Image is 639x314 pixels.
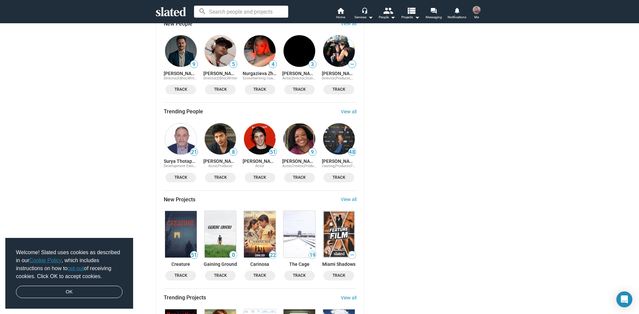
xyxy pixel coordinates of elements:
img: Lukas Gage [244,123,276,155]
span: Track [288,174,311,181]
div: People [379,13,395,21]
a: Gaining Ground [203,210,238,259]
a: View all [341,295,356,300]
span: Casting, [322,164,335,168]
button: Track [284,271,315,280]
a: View all [341,21,356,26]
span: Track [327,86,350,93]
span: Home [336,13,345,21]
span: Track [169,86,192,93]
span: 5 [230,61,237,68]
span: 9 [190,61,198,68]
a: Carinosa [243,262,277,267]
span: Trending Projects [164,294,206,301]
span: 8 [230,149,237,156]
a: [PERSON_NAME] [322,71,356,76]
span: 0 [230,252,237,259]
button: Track [205,271,236,280]
button: Track [245,85,275,94]
span: Trending People [164,108,203,115]
span: 3 [309,61,316,68]
span: Track [327,272,350,279]
span: Director, [292,76,305,80]
button: Track [165,173,196,182]
span: Welcome! Slated uses cookies as described in our , which includes instructions on how to of recei... [16,249,122,280]
span: — [348,252,356,258]
a: The Cage [282,210,317,259]
button: Track [284,173,315,182]
a: Home [329,7,352,21]
button: Track [165,85,196,94]
a: View all [341,197,356,202]
a: Carinosa [243,210,277,259]
a: Gaining Ground [203,262,238,267]
img: Gaining Ground [205,211,236,258]
a: Notifications [445,7,469,21]
span: Producer, [304,164,319,168]
span: Track [249,174,271,181]
img: The Cage [284,211,315,258]
a: opt-out [68,265,84,271]
span: 22 [269,252,277,259]
a: Nurgazieva Zhumagul [243,71,277,76]
span: 21 [190,149,198,156]
span: 48 [348,149,356,156]
mat-icon: arrow_drop_down [413,13,421,21]
img: Surya Thotapalli [165,123,197,155]
button: Kelvin ReeseMe [469,5,485,22]
a: The Cage [282,262,317,267]
span: Director, [203,76,217,80]
img: Frances Hutchison [323,35,355,67]
button: Track [205,173,236,182]
img: Nurgazieva Zhumagul [244,35,276,67]
span: Track [249,86,271,93]
span: Producer [218,164,233,168]
img: Karri Miles [323,123,355,155]
a: [PERSON_NAME] [203,158,238,164]
span: Director, [322,76,335,80]
span: Track [327,174,350,181]
span: Track [209,86,232,93]
span: Messaging [426,13,442,21]
span: Creator, [292,164,304,168]
a: Miami Shadows [322,262,356,267]
span: Production Coordinator [350,164,389,168]
span: Track [209,272,232,279]
img: Carinosa [244,211,276,258]
button: Services [352,7,375,21]
button: Track [323,173,354,182]
span: Stunt Coordinator, [305,76,335,80]
a: [PERSON_NAME] [203,71,238,76]
a: Surya Thotapalli [164,158,198,164]
a: [PERSON_NAME] [243,158,277,164]
span: New People [164,20,192,27]
span: Editor, [177,76,187,80]
span: Actor [255,164,264,168]
img: Creature [165,211,197,258]
button: Track [245,173,275,182]
a: Messaging [422,7,445,21]
span: Me [474,13,479,21]
div: Open Intercom Messenger [616,291,632,307]
span: Producer, [335,164,350,168]
img: AlgeRita Wynn [284,123,315,155]
span: Projects [401,13,420,21]
span: Track [249,272,271,279]
button: Track [323,85,354,94]
span: Director, [164,76,177,80]
span: 9 [309,149,316,156]
span: Screenwriting Coach [243,76,277,80]
div: cookieconsent [5,238,133,309]
a: Miami Shadows [322,210,356,259]
button: Track [205,85,236,94]
span: Track [288,86,311,93]
span: Track [169,272,192,279]
span: 19 [309,252,316,259]
img: Kelvin Reese [473,6,481,14]
mat-icon: arrow_drop_down [389,13,397,21]
span: Track [209,174,232,181]
span: Editor, [217,76,227,80]
img: Michael Christensen [165,35,197,67]
img: Miami Shadows [323,211,355,258]
span: Actor, [208,164,218,168]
